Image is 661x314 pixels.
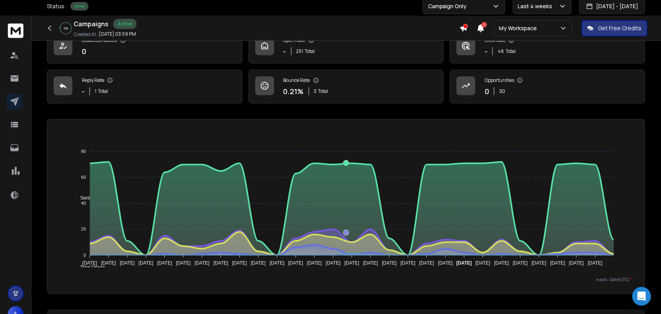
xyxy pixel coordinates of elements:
[307,261,322,266] tspan: [DATE]
[74,19,108,29] h1: Campaigns
[450,30,645,64] a: Click Rate-48Total
[74,31,97,38] p: Created At:
[113,19,137,29] div: Active
[232,261,247,266] tspan: [DATE]
[485,86,489,97] p: 0
[588,261,603,266] tspan: [DATE]
[157,261,172,266] tspan: [DATE]
[495,261,509,266] tspan: [DATE]
[176,261,191,266] tspan: [DATE]
[428,2,470,10] p: Campaign Only
[518,2,556,10] p: Last 4 weeks
[98,88,108,94] span: Total
[74,195,90,201] span: Sent
[82,46,86,57] p: 0
[288,261,303,266] tspan: [DATE]
[506,48,516,54] span: Total
[296,48,303,54] span: 251
[457,261,472,266] tspan: [DATE]
[382,261,397,266] tspan: [DATE]
[95,88,96,94] span: 1
[305,48,315,54] span: Total
[213,261,228,266] tspan: [DATE]
[82,261,97,266] tspan: [DATE]
[70,2,88,11] div: Active
[363,261,378,266] tspan: [DATE]
[99,31,136,37] p: [DATE] 03:59 PM
[269,261,284,266] tspan: [DATE]
[120,261,135,266] tspan: [DATE]
[249,30,444,64] a: Open Rate-251Total
[81,201,86,206] tspan: 40
[47,30,242,64] a: Leads Contacted0
[582,20,647,36] button: Get Free Credits
[569,261,584,266] tspan: [DATE]
[249,70,444,103] a: Bounce Rate0.21%3Total
[318,88,329,94] span: Total
[74,265,105,270] span: Total Opens
[284,46,286,57] p: -
[326,261,341,266] tspan: [DATE]
[284,77,310,83] p: Bounce Rate
[81,227,86,232] tspan: 20
[195,261,209,266] tspan: [DATE]
[499,24,540,32] p: My Workspace
[450,70,645,103] a: Opportunities0$0
[82,86,85,97] p: -
[551,261,565,266] tspan: [DATE]
[284,86,304,97] p: 0.21 %
[63,26,68,31] p: 4 %
[101,261,116,266] tspan: [DATE]
[419,261,434,266] tspan: [DATE]
[485,77,514,83] p: Opportunities
[82,77,104,83] p: Reply Rate
[345,261,359,266] tspan: [DATE]
[83,253,86,258] tspan: 0
[314,88,317,94] span: 3
[499,88,505,94] p: $ 0
[482,22,487,27] span: 1
[438,261,453,266] tspan: [DATE]
[251,261,266,266] tspan: [DATE]
[47,2,66,10] p: Status:
[498,48,504,54] span: 48
[60,277,632,283] p: x-axis : Date(UTC)
[598,24,642,32] p: Get Free Credits
[632,287,651,306] div: Open Intercom Messenger
[513,261,528,266] tspan: [DATE]
[81,175,86,180] tspan: 60
[532,261,547,266] tspan: [DATE]
[139,261,154,266] tspan: [DATE]
[476,261,491,266] tspan: [DATE]
[485,46,488,57] p: -
[401,261,415,266] tspan: [DATE]
[47,70,242,103] a: Reply Rate-1Total
[81,149,86,154] tspan: 80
